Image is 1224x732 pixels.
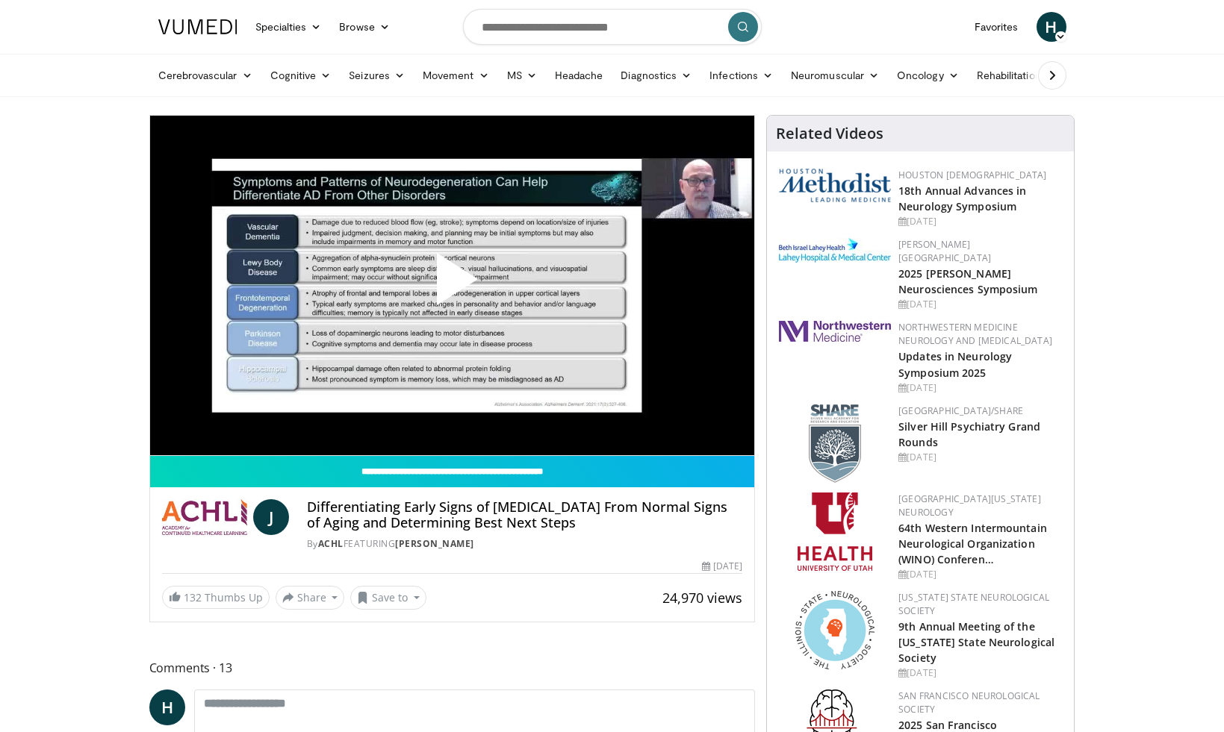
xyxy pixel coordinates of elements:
a: Diagnostics [612,60,700,90]
div: [DATE] [702,560,742,573]
img: 2a462fb6-9365-492a-ac79-3166a6f924d8.png.150x105_q85_autocrop_double_scale_upscale_version-0.2.jpg [779,321,891,342]
div: [DATE] [898,568,1062,581]
a: Seizures [340,60,414,90]
div: By FEATURING [307,537,742,551]
a: 132 Thumbs Up [162,586,270,609]
a: [GEOGRAPHIC_DATA][US_STATE] Neurology [898,492,1041,519]
div: [DATE] [898,666,1062,680]
span: 24,970 views [662,589,742,607]
a: Favorites [966,12,1028,42]
a: H [1037,12,1066,42]
video-js: Video Player [150,116,755,456]
a: Cognitive [261,60,341,90]
img: 71a8b48c-8850-4916-bbdd-e2f3ccf11ef9.png.150x105_q85_autocrop_double_scale_upscale_version-0.2.png [795,591,874,669]
a: Cerebrovascular [149,60,261,90]
a: Headache [546,60,612,90]
a: Infections [700,60,782,90]
input: Search topics, interventions [463,9,762,45]
a: [GEOGRAPHIC_DATA]/SHARE [898,404,1023,417]
a: Movement [414,60,498,90]
a: MS [498,60,546,90]
h4: Differentiating Early Signs of [MEDICAL_DATA] From Normal Signs of Aging and Determining Best Nex... [307,499,742,531]
a: San Francisco Neurological Society [898,689,1040,716]
img: f6362829-b0a3-407d-a044-59546adfd345.png.150x105_q85_autocrop_double_scale_upscale_version-0.2.png [798,492,872,571]
a: 2025 [PERSON_NAME] Neurosciences Symposium [898,266,1037,296]
span: Comments 13 [149,658,756,678]
a: Oncology [888,60,968,90]
a: [PERSON_NAME][GEOGRAPHIC_DATA] [898,238,991,264]
button: Share [276,586,345,610]
span: 132 [184,590,202,604]
a: Browse [330,12,399,42]
div: [DATE] [898,298,1062,311]
img: f8aaeb6d-318f-4fcf-bd1d-54ce21f29e87.png.150x105_q85_autocrop_double_scale_upscale_version-0.2.png [809,404,861,483]
a: ACHL [318,537,344,550]
h4: Related Videos [776,125,883,143]
a: 64th Western Intermountain Neurological Organization (WINO) Conferen… [898,521,1047,566]
button: Save to [350,586,426,610]
div: [DATE] [898,215,1062,228]
a: 18th Annual Advances in Neurology Symposium [898,184,1026,213]
a: Rehabilitation [968,60,1050,90]
a: Neuromuscular [782,60,888,90]
a: 9th Annual Meeting of the [US_STATE] State Neurological Society [898,619,1054,665]
a: Silver Hill Psychiatry Grand Rounds [898,419,1040,449]
div: [DATE] [898,381,1062,395]
a: [PERSON_NAME] [395,537,474,550]
a: Updates in Neurology Symposium 2025 [898,349,1012,379]
img: e7977282-282c-4444-820d-7cc2733560fd.jpg.150x105_q85_autocrop_double_scale_upscale_version-0.2.jpg [779,238,891,263]
img: VuMedi Logo [158,19,237,34]
img: 5e4488cc-e109-4a4e-9fd9-73bb9237ee91.png.150x105_q85_autocrop_double_scale_upscale_version-0.2.png [779,169,891,202]
button: Play Video [317,212,586,358]
a: Specialties [246,12,331,42]
a: Houston [DEMOGRAPHIC_DATA] [898,169,1046,181]
a: Northwestern Medicine Neurology and [MEDICAL_DATA] [898,321,1052,347]
img: ACHL [162,499,247,535]
a: J [253,499,289,535]
a: [US_STATE] State Neurological Society [898,591,1049,617]
div: [DATE] [898,451,1062,464]
a: H [149,689,185,725]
